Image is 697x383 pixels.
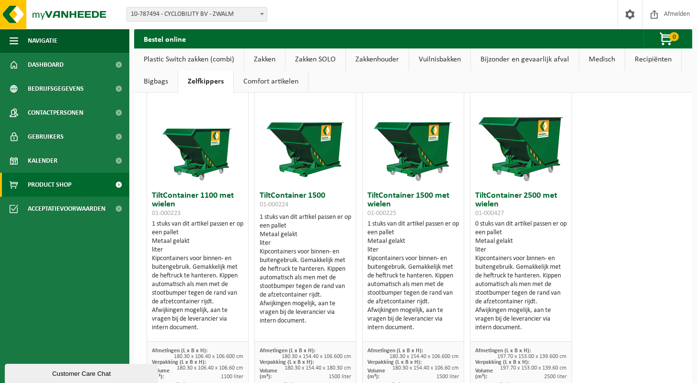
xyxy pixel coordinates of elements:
[579,48,625,71] a: Medisch
[500,365,567,371] span: 197.70 x 153.00 x 139.60 cm
[152,359,206,365] span: Verpakking (L x B x H):
[471,48,579,71] a: Bijzonder en gevaarlijk afval
[152,191,244,217] h3: TiltContainer 1100 met wielen
[367,220,459,332] div: 1 stuks van dit artikel passen er op een pallet
[244,48,285,71] a: Zakken
[475,368,493,380] span: Volume (m³):
[221,374,243,380] span: 1100 liter
[643,29,691,48] button: 0
[28,101,83,125] span: Contactpersonen
[152,368,170,380] span: Volume (m³):
[260,348,315,354] span: Afmetingen (L x B x H):
[28,197,105,221] span: Acceptatievoorwaarden
[178,71,233,93] a: Zelfkippers
[367,348,423,354] span: Afmetingen (L x B x H):
[134,71,178,93] a: Bigbags
[475,210,504,217] span: 01-000427
[28,173,71,197] span: Product Shop
[234,71,308,93] a: Comfort artikelen
[475,246,567,254] div: liter
[28,29,57,53] span: Navigatie
[134,29,195,48] h2: Bestel online
[475,220,567,332] div: 0 stuks van dit artikel passen er op een pallet
[260,368,277,380] span: Volume (m³):
[258,91,354,187] img: 01-000224
[346,48,409,71] a: Zakkenhouder
[152,246,244,254] div: liter
[134,48,244,71] a: Plastic Switch zakken (combi)
[152,348,207,354] span: Afmetingen (L x B x H):
[473,91,569,187] img: 01-000427
[28,125,64,149] span: Gebruikers
[152,220,244,332] div: 1 stuks van dit artikel passen er op een pallet
[367,254,459,332] div: Kipcontainers voor binnen- en buitengebruik. Gemakkelijk met de heftruck te hanteren. Kippen auto...
[409,48,470,71] a: Vuilnisbakken
[475,237,567,246] div: Metaal gelakt
[286,48,345,71] a: Zakken SOLO
[367,359,422,365] span: Verpakking (L x B x H):
[152,210,181,217] span: 01-000223
[475,191,567,217] h3: TiltContainer 2500 met wielen
[366,91,461,187] img: 01-000225
[152,254,244,332] div: Kipcontainers voor binnen- en buitengebruik. Gemakkelijk met de heftruck te hanteren. Kippen auto...
[367,191,459,217] h3: TiltContainer 1500 met wielen
[389,354,459,359] span: 180.30 x 154.40 x 106.600 cm
[28,53,64,77] span: Dashboard
[367,246,459,254] div: liter
[127,8,267,21] span: 10-787494 - CYCLOBILITY BV - ZWALM
[260,191,352,211] h3: TiltContainer 1500
[260,239,352,248] div: liter
[625,48,681,71] a: Recipiënten
[28,77,84,101] span: Bedrijfsgegevens
[367,210,396,217] span: 01-000225
[367,237,459,246] div: Metaal gelakt
[497,354,567,359] span: 197.70 x 153.00 x 139.600 cm
[260,201,288,208] span: 01-000224
[174,354,243,359] span: 180.30 x 106.40 x 106.600 cm
[669,32,679,41] span: 0
[5,362,160,383] iframe: chat widget
[260,359,314,365] span: Verpakking (L x B x H):
[475,359,529,365] span: Verpakking (L x B x H):
[544,374,567,380] span: 2500 liter
[260,248,352,325] div: Kipcontainers voor binnen- en buitengebruik. Gemakkelijk met de heftruck te hanteren. Kippen auto...
[436,374,459,380] span: 1500 liter
[150,91,246,187] img: 01-000223
[28,149,57,173] span: Kalender
[475,254,567,332] div: Kipcontainers voor binnen- en buitengebruik. Gemakkelijk met de heftruck te hanteren. Kippen auto...
[260,230,352,239] div: Metaal gelakt
[475,348,531,354] span: Afmetingen (L x B x H):
[152,237,244,246] div: Metaal gelakt
[126,7,267,22] span: 10-787494 - CYCLOBILITY BV - ZWALM
[392,365,459,371] span: 180.30 x 154.40 x 106.60 cm
[329,374,351,380] span: 1500 liter
[177,365,243,371] span: 180.30 x 106.40 x 106.60 cm
[285,365,351,371] span: 180.30 x 154.40 x 180.30 cm
[260,213,352,325] div: 1 stuks van dit artikel passen er op een pallet
[367,368,385,380] span: Volume (m³):
[282,354,351,359] span: 180.30 x 154.40 x 106.600 cm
